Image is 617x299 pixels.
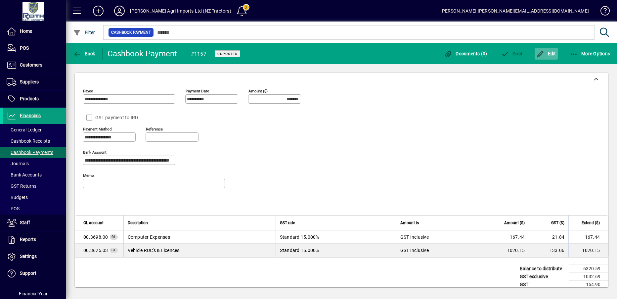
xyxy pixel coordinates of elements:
[3,124,66,135] a: General Ledger
[500,48,524,60] button: Post
[535,48,558,60] button: Edit
[20,220,30,225] span: Staff
[111,248,116,252] span: GL
[3,169,66,180] a: Bank Accounts
[569,265,608,273] td: 6320.59
[71,26,97,38] button: Filter
[108,48,177,59] div: Cashbook Payment
[3,57,66,74] a: Customers
[71,48,97,60] button: Back
[20,62,42,68] span: Customers
[7,206,20,211] span: POS
[3,158,66,169] a: Journals
[7,172,42,177] span: Bank Accounts
[280,219,295,226] span: GST rate
[595,1,609,23] a: Knowledge Base
[3,203,66,214] a: POS
[7,195,28,200] span: Budgets
[3,180,66,192] a: GST Returns
[83,150,107,155] mat-label: Bank Account
[83,219,104,226] span: GL account
[83,247,108,254] span: R&M Plant & Equipment
[529,230,568,244] td: 21.84
[20,113,41,118] span: Financials
[568,48,612,60] button: More Options
[111,235,116,239] span: GL
[489,244,529,257] td: 1020.15
[568,230,608,244] td: 167.44
[489,230,529,244] td: 167.44
[186,89,209,93] mat-label: Payment Date
[3,135,66,147] a: Cashbook Receipts
[83,234,108,240] span: Computer Expenses
[20,254,37,259] span: Settings
[83,173,94,178] mat-label: Memo
[551,219,564,226] span: GST ($)
[444,51,487,56] span: Documents (0)
[569,273,608,281] td: 1032.69
[88,5,109,17] button: Add
[130,6,231,16] div: [PERSON_NAME] Agri-Imports Ltd (NZ Tractors)
[7,183,36,189] span: GST Returns
[111,29,151,36] span: Cashbook Payment
[396,244,489,257] td: GST Inclusive
[7,150,53,155] span: Cashbook Payments
[3,91,66,107] a: Products
[536,51,556,56] span: Edit
[276,244,396,257] td: Standard 15.000%
[7,161,29,166] span: Journals
[443,48,489,60] button: Documents (0)
[440,6,589,16] div: [PERSON_NAME] [PERSON_NAME][EMAIL_ADDRESS][DOMAIN_NAME]
[582,219,600,226] span: Extend ($)
[191,49,206,59] div: #1157
[570,51,610,56] span: More Options
[3,215,66,231] a: Staff
[20,237,36,242] span: Reports
[20,96,39,101] span: Products
[3,248,66,265] a: Settings
[516,273,569,281] td: GST exclusive
[568,244,608,257] td: 1020.15
[529,244,568,257] td: 133.06
[3,231,66,248] a: Reports
[276,230,396,244] td: Standard 15.000%
[128,219,148,226] span: Description
[20,271,36,276] span: Support
[3,265,66,282] a: Support
[73,51,95,56] span: Back
[83,127,112,131] mat-label: Payment method
[516,281,569,289] td: GST
[217,52,238,56] span: Unposted
[20,79,39,84] span: Suppliers
[512,51,515,56] span: P
[3,23,66,40] a: Home
[73,30,95,35] span: Filter
[3,40,66,57] a: POS
[248,89,268,93] mat-label: Amount ($)
[146,127,163,131] mat-label: Reference
[83,89,93,93] mat-label: Payee
[3,74,66,90] a: Suppliers
[396,230,489,244] td: GST Inclusive
[7,138,50,144] span: Cashbook Receipts
[20,45,29,51] span: POS
[504,219,525,226] span: Amount ($)
[19,291,48,296] span: Financial Year
[7,127,42,132] span: General Ledger
[109,5,130,17] button: Profile
[400,219,419,226] span: Amount is
[20,28,32,34] span: Home
[569,281,608,289] td: 154.90
[3,147,66,158] a: Cashbook Payments
[501,51,523,56] span: ost
[3,192,66,203] a: Budgets
[516,265,569,273] td: Balance to distribute
[66,48,103,60] app-page-header-button: Back
[123,244,276,257] td: Vehicle RUC's & Licences
[123,230,276,244] td: Computer Expenses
